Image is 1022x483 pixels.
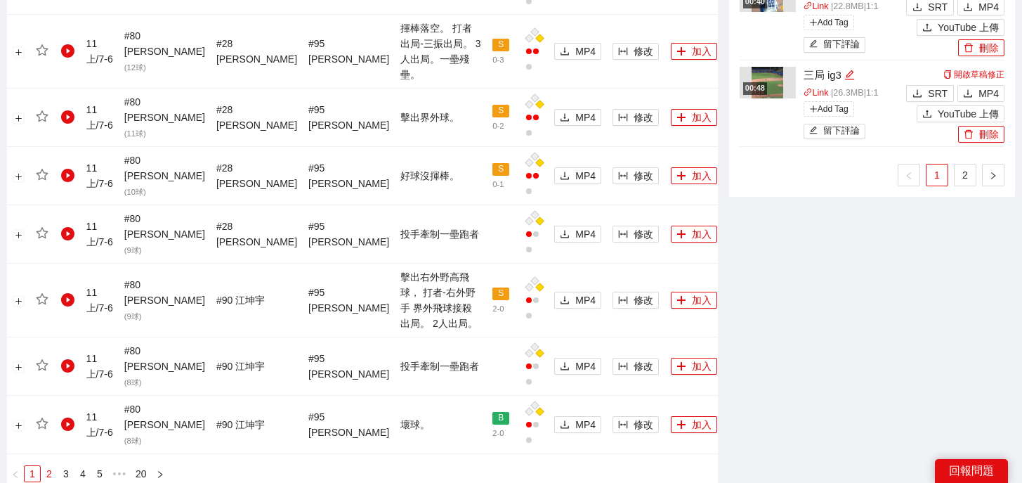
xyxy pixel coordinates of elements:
span: 修改 [634,359,653,374]
span: # 95 [PERSON_NAME] [308,353,389,380]
span: Add Tag [804,101,854,117]
div: 編輯 [844,67,855,84]
span: plus [676,112,686,124]
span: ( 9 球) [124,246,142,255]
span: 修改 [634,226,653,242]
li: 2 [41,465,58,482]
span: right [156,470,164,479]
span: 0 - 1 [492,180,504,188]
button: downloadMP4 [554,358,601,375]
span: edit [844,70,855,80]
span: delete [964,129,974,141]
span: download [560,46,570,58]
span: MP4 [978,86,999,101]
button: downloadMP4 [554,226,601,243]
li: 1 [926,164,948,186]
span: play-circle [61,418,75,432]
button: downloadMP4 [554,416,601,433]
span: # 28 [PERSON_NAME] [216,221,297,247]
span: play-circle [61,227,75,241]
span: play-circle [61,359,75,373]
span: 修改 [634,44,653,59]
span: S [492,288,509,300]
span: ( 9 球) [124,312,142,321]
span: Add Tag [804,15,854,30]
span: # 90 江坤宇 [216,419,265,430]
span: # 80 [PERSON_NAME] [124,345,205,387]
span: 0 - 3 [492,56,504,64]
span: # 95 [PERSON_NAME] [308,411,389,438]
span: 修改 [634,417,653,432]
span: play-circle [61,44,75,58]
button: delete刪除 [958,126,1004,143]
button: plus加入 [671,167,717,184]
span: ••• [108,465,131,482]
button: edit留下評論 [804,124,866,139]
span: # 80 [PERSON_NAME] [124,155,205,197]
a: 3 [58,466,74,482]
span: MP4 [575,417,596,432]
span: SRT [928,86,948,101]
div: 回報問題 [935,459,1008,483]
span: # 80 [PERSON_NAME] [124,213,205,255]
button: delete刪除 [958,39,1004,56]
span: 11 上 / 7 - 6 [86,411,113,438]
p: | 26.3 MB | 1:1 [804,86,903,101]
button: column-width修改 [612,226,659,243]
span: MP4 [575,110,596,125]
span: upload [922,22,932,34]
span: star [36,110,48,123]
a: linkLink [804,88,829,98]
span: column-width [618,295,628,307]
a: 4 [75,466,91,482]
li: 上一頁 [7,465,24,482]
span: plus [676,295,686,307]
span: # 95 [PERSON_NAME] [308,162,389,189]
button: 展開行 [13,420,25,432]
a: 開啟草稿修正 [943,70,1004,79]
img: eb2544d6-20cc-461f-a179-50df9dd210a3.jpg [752,67,783,98]
span: # 28 [PERSON_NAME] [216,104,297,131]
button: 展開行 [13,113,25,124]
span: column-width [618,361,628,373]
span: download [912,89,922,100]
a: 1 [25,466,40,482]
span: 11 上 / 7 - 6 [86,162,113,189]
span: column-width [618,420,628,431]
span: # 90 江坤宇 [216,361,265,372]
span: 11 上 / 7 - 6 [86,287,113,314]
span: # 80 [PERSON_NAME] [124,30,205,72]
span: 修改 [634,292,653,308]
span: YouTube 上傳 [938,106,999,122]
button: 展開行 [13,362,25,373]
span: MP4 [575,292,596,308]
span: play-circle [61,293,75,307]
span: 11 上 / 7 - 6 [86,353,113,380]
span: 0 - 2 [492,122,504,130]
button: plus加入 [671,43,717,60]
button: plus加入 [671,358,717,375]
span: # 95 [PERSON_NAME] [308,38,389,65]
span: plus [676,46,686,58]
button: column-width修改 [612,167,659,184]
span: download [560,361,570,373]
span: 修改 [634,168,653,183]
span: 11 上 / 7 - 6 [86,38,113,65]
button: 展開行 [13,296,25,307]
span: plus [676,361,686,373]
span: 2 - 0 [492,304,504,313]
td: 擊出界外球。 [395,89,487,147]
td: 揮棒落空。 打者出局-三振出局。 3人出局。一壘殘壘。 [395,15,487,89]
span: # 90 江坤宇 [216,295,265,306]
td: 投手牽制一壘跑者 [395,337,487,396]
span: plus [809,18,818,27]
button: uploadYouTube 上傳 [917,105,1004,122]
li: 下一頁 [982,164,1004,186]
span: 修改 [634,110,653,125]
span: B [492,412,509,425]
span: 11 上 / 7 - 6 [86,221,113,247]
span: # 80 [PERSON_NAME] [124,279,205,321]
button: right [982,164,1004,186]
button: downloadSRT [906,85,954,102]
span: MP4 [575,168,596,183]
